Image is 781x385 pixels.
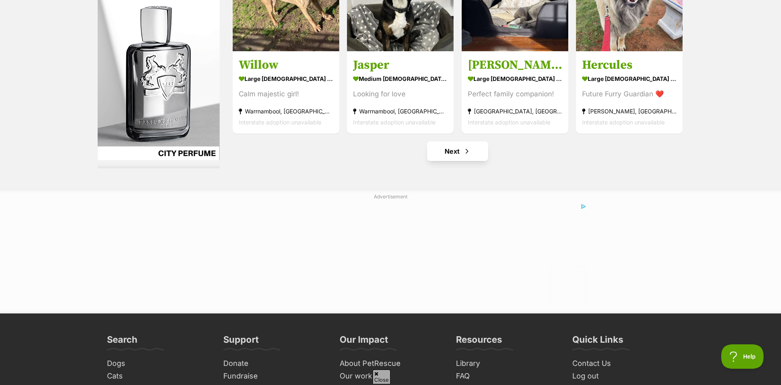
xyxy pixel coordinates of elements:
[582,57,676,72] h3: Hercules
[582,88,676,99] div: Future Furry Guardian ❤️
[220,357,328,370] a: Donate
[232,141,683,161] nav: Pagination
[353,72,447,84] strong: medium [DEMOGRAPHIC_DATA] Dog
[453,357,561,370] a: Library
[569,357,677,370] a: Contact Us
[468,88,562,99] div: Perfect family companion!
[468,118,550,125] span: Interstate adoption unavailable
[239,72,333,84] strong: large [DEMOGRAPHIC_DATA] Dog
[107,334,137,350] h3: Search
[353,118,436,125] span: Interstate adoption unavailable
[582,72,676,84] strong: large [DEMOGRAPHIC_DATA] Dog
[582,105,676,116] strong: [PERSON_NAME], [GEOGRAPHIC_DATA]
[468,57,562,72] h3: [PERSON_NAME]
[347,51,454,133] a: Jasper medium [DEMOGRAPHIC_DATA] Dog Looking for love Warrnambool, [GEOGRAPHIC_DATA] Interstate a...
[569,370,677,383] a: Log out
[468,72,562,84] strong: large [DEMOGRAPHIC_DATA] Dog
[336,357,445,370] a: About PetRescue
[468,105,562,116] strong: [GEOGRAPHIC_DATA], [GEOGRAPHIC_DATA]
[239,57,333,72] h3: Willow
[572,334,623,350] h3: Quick Links
[336,370,445,383] a: Our work
[104,357,212,370] a: Dogs
[373,370,390,384] span: Close
[340,334,388,350] h3: Our Impact
[427,141,488,161] a: Next page
[462,51,568,133] a: [PERSON_NAME] large [DEMOGRAPHIC_DATA] Dog Perfect family companion! [GEOGRAPHIC_DATA], [GEOGRAPH...
[239,118,321,125] span: Interstate adoption unavailable
[353,105,447,116] strong: Warrnambool, [GEOGRAPHIC_DATA]
[193,204,588,305] iframe: Advertisement
[104,370,212,383] a: Cats
[239,105,333,116] strong: Warrnambool, [GEOGRAPHIC_DATA]
[223,334,259,350] h3: Support
[453,370,561,383] a: FAQ
[388,0,394,6] img: adc.png
[353,57,447,72] h3: Jasper
[233,51,339,133] a: Willow large [DEMOGRAPHIC_DATA] Dog Calm majestic girl! Warrnambool, [GEOGRAPHIC_DATA] Interstate...
[353,88,447,99] div: Looking for love
[456,334,502,350] h3: Resources
[721,344,765,369] iframe: Help Scout Beacon - Open
[582,118,665,125] span: Interstate adoption unavailable
[239,88,333,99] div: Calm majestic girl!
[220,370,328,383] a: Fundraise
[576,51,683,133] a: Hercules large [DEMOGRAPHIC_DATA] Dog Future Furry Guardian ❤️ [PERSON_NAME], [GEOGRAPHIC_DATA] I...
